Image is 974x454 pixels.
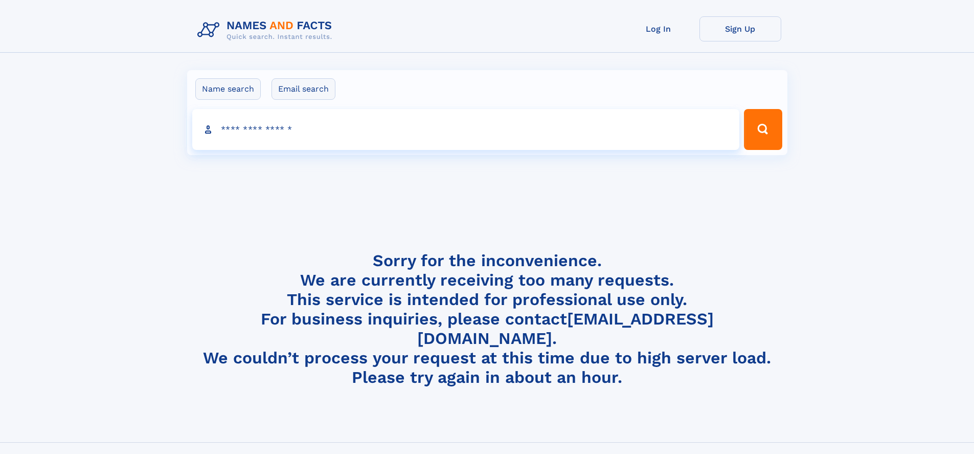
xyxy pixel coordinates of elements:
[744,109,782,150] button: Search Button
[193,16,341,44] img: Logo Names and Facts
[192,109,740,150] input: search input
[417,309,714,348] a: [EMAIL_ADDRESS][DOMAIN_NAME]
[271,78,335,100] label: Email search
[618,16,699,41] a: Log In
[195,78,261,100] label: Name search
[193,251,781,387] h4: Sorry for the inconvenience. We are currently receiving too many requests. This service is intend...
[699,16,781,41] a: Sign Up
